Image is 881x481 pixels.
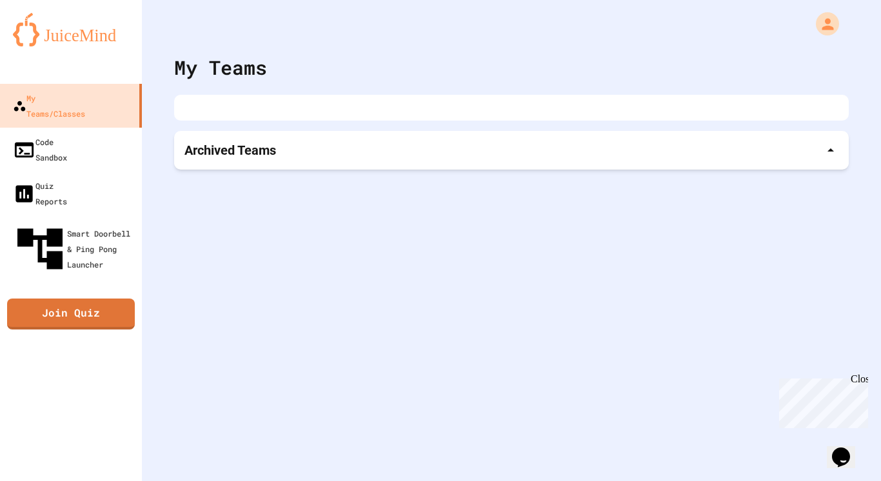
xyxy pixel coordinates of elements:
[774,373,868,428] iframe: chat widget
[184,141,276,159] p: Archived Teams
[13,222,137,276] div: Smart Doorbell & Ping Pong Launcher
[13,90,85,121] div: My Teams/Classes
[7,299,135,329] a: Join Quiz
[13,178,67,209] div: Quiz Reports
[827,429,868,468] iframe: chat widget
[5,5,89,82] div: Chat with us now!Close
[13,134,67,165] div: Code Sandbox
[13,13,129,46] img: logo-orange.svg
[802,9,842,39] div: My Account
[174,53,267,82] div: My Teams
